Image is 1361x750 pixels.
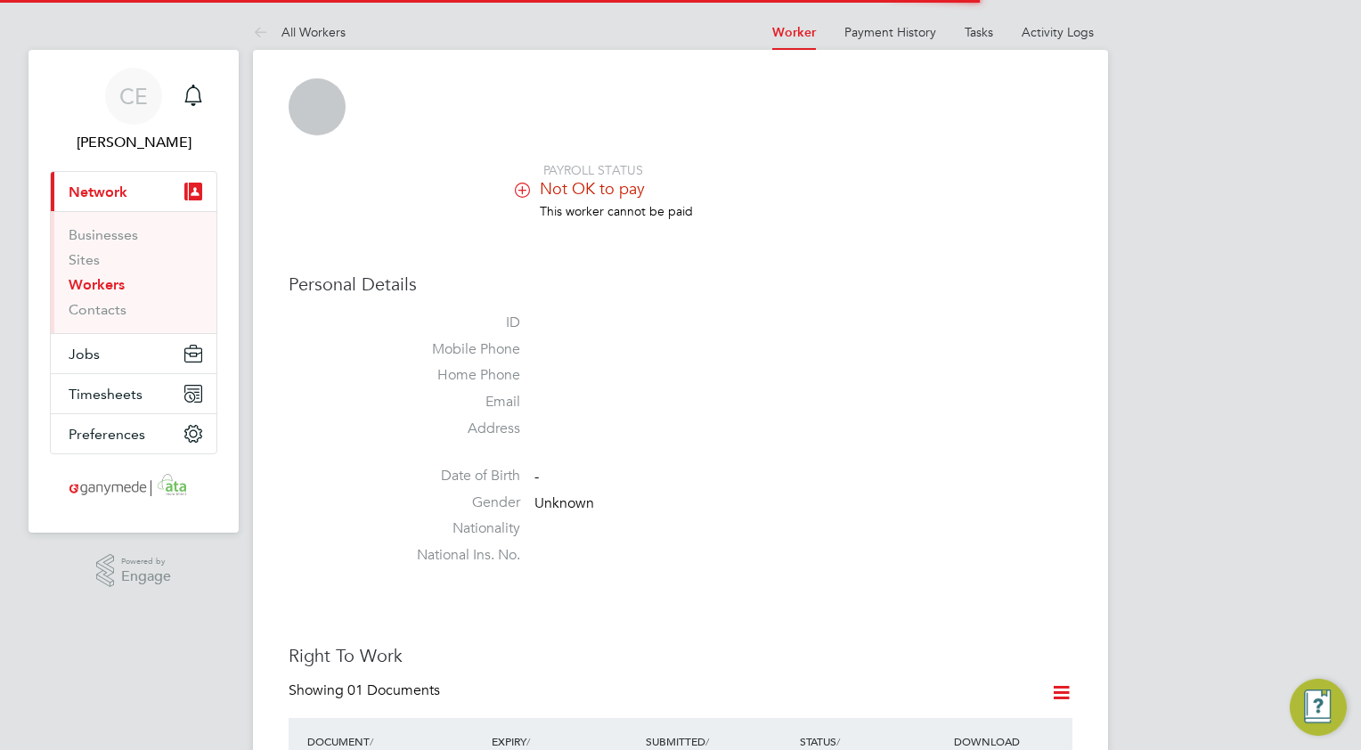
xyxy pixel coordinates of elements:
[51,211,216,333] div: Network
[705,734,709,748] span: /
[96,554,172,588] a: Powered byEngage
[395,340,520,359] label: Mobile Phone
[395,493,520,512] label: Gender
[540,203,693,219] span: This worker cannot be paid
[51,172,216,211] button: Network
[69,276,125,293] a: Workers
[1022,24,1094,40] a: Activity Logs
[253,24,346,40] a: All Workers
[69,251,100,268] a: Sites
[543,162,643,178] span: PAYROLL STATUS
[50,68,217,153] a: CE[PERSON_NAME]
[121,554,171,569] span: Powered by
[69,346,100,363] span: Jobs
[844,24,936,40] a: Payment History
[526,734,530,748] span: /
[69,426,145,443] span: Preferences
[51,374,216,413] button: Timesheets
[534,494,594,512] span: Unknown
[395,393,520,412] label: Email
[289,273,1072,296] h3: Personal Details
[69,183,127,200] span: Network
[51,334,216,373] button: Jobs
[395,467,520,485] label: Date of Birth
[289,681,444,700] div: Showing
[395,366,520,385] label: Home Phone
[965,24,993,40] a: Tasks
[51,414,216,453] button: Preferences
[50,472,217,501] a: Go to home page
[69,226,138,243] a: Businesses
[395,519,520,538] label: Nationality
[121,569,171,584] span: Engage
[29,50,239,533] nav: Main navigation
[69,386,143,403] span: Timesheets
[69,301,126,318] a: Contacts
[50,132,217,153] span: Colin Earp
[395,546,520,565] label: National Ins. No.
[370,734,373,748] span: /
[540,178,645,199] span: Not OK to pay
[119,85,148,108] span: CE
[395,314,520,332] label: ID
[836,734,840,748] span: /
[395,420,520,438] label: Address
[289,644,1072,667] h3: Right To Work
[64,472,204,501] img: ganymedesolutions-logo-retina.png
[534,468,539,485] span: -
[1290,679,1347,736] button: Engage Resource Center
[772,25,816,40] a: Worker
[347,681,440,699] span: 01 Documents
